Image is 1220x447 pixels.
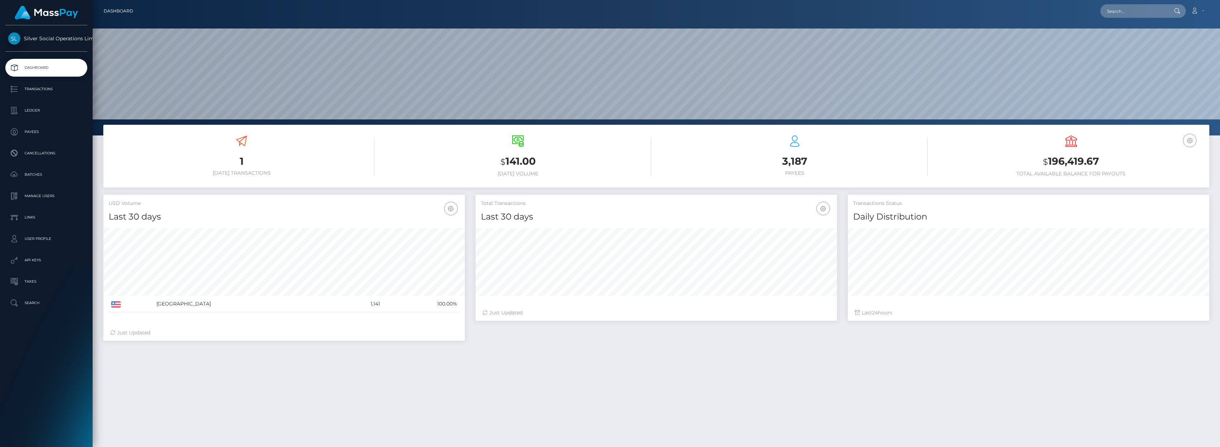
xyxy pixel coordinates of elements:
[8,148,84,159] p: Cancellations
[8,84,84,94] p: Transactions
[154,296,338,312] td: [GEOGRAPHIC_DATA]
[8,105,84,116] p: Ledger
[8,255,84,266] p: API Keys
[483,309,830,317] div: Just Updated
[383,296,460,312] td: 100.00%
[481,200,832,207] h5: Total Transactions
[1100,4,1167,18] input: Search...
[938,154,1204,169] h3: 196,419.67
[8,169,84,180] p: Batches
[5,35,87,42] span: Silver Social Operations Limited
[5,273,87,291] a: Taxes
[15,6,78,20] img: MassPay Logo
[109,211,460,223] h4: Last 30 days
[853,200,1204,207] h5: Transactions Status
[8,32,20,45] img: Silver Social Operations Limited
[5,59,87,77] a: Dashboard
[8,191,84,201] p: Manage Users
[872,309,878,316] span: 24
[1043,157,1048,167] small: $
[5,187,87,205] a: Manage Users
[5,144,87,162] a: Cancellations
[938,171,1204,177] h6: Total Available Balance for Payouts
[8,62,84,73] p: Dashboard
[5,102,87,119] a: Ledger
[111,301,121,308] img: US.png
[5,230,87,248] a: User Profile
[110,329,458,336] div: Just Updated
[853,211,1204,223] h4: Daily Distribution
[337,296,383,312] td: 1,141
[8,276,84,287] p: Taxes
[8,298,84,308] p: Search
[662,154,928,168] h3: 3,187
[8,212,84,223] p: Links
[109,170,374,176] h6: [DATE] Transactions
[385,171,651,177] h6: [DATE] Volume
[481,211,832,223] h4: Last 30 days
[500,157,505,167] small: $
[109,200,460,207] h5: USD Volume
[5,123,87,141] a: Payees
[385,154,651,169] h3: 141.00
[109,154,374,168] h3: 1
[8,127,84,137] p: Payees
[5,209,87,226] a: Links
[5,80,87,98] a: Transactions
[855,309,1202,317] div: Last hours
[5,166,87,184] a: Batches
[104,4,133,19] a: Dashboard
[662,170,928,176] h6: Payees
[5,251,87,269] a: API Keys
[8,233,84,244] p: User Profile
[5,294,87,312] a: Search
